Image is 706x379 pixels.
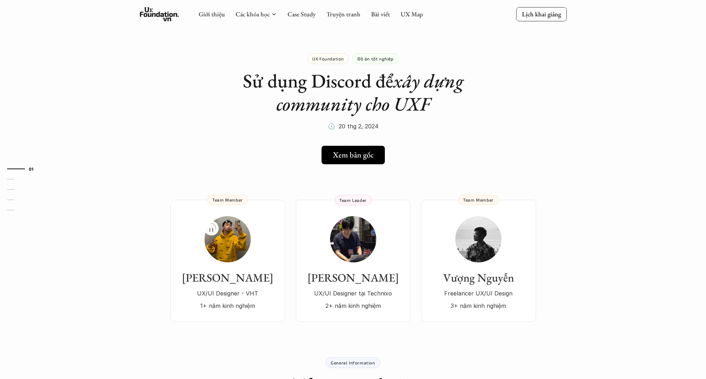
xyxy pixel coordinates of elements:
[211,69,495,116] h1: Sử dụng Discord để
[428,271,529,284] h3: Vượng Nguyễn
[339,198,367,203] p: Team Leader
[516,7,567,21] a: Lịch khai giảng
[7,165,41,173] a: 01
[177,271,278,284] h3: [PERSON_NAME]
[303,271,403,284] h3: [PERSON_NAME]
[312,56,344,61] p: UX Foundation
[29,166,34,171] strong: 01
[235,10,270,18] a: Các khóa học
[326,10,360,18] a: Truyện tranh
[212,197,243,202] p: Team Member
[287,10,315,18] a: Case Study
[522,10,561,18] p: Lịch khai giảng
[333,150,374,160] h5: Xem bản gốc
[357,56,394,61] p: Đồ án tốt nghiệp
[303,300,403,311] p: 2+ năm kinh nghiệm
[428,300,529,311] p: 3+ năm kinh nghiệm
[303,288,403,299] p: UX/UI Designer tại Technixo
[177,300,278,311] p: 1+ năm kinh nghiệm
[421,200,536,322] a: Vượng NguyễnFreelancer UX/UI Design3+ năm kinh nghiệmTeam Member
[400,10,423,18] a: UX Map
[276,68,468,116] em: xây dựng community cho UXF
[331,360,375,365] p: General Information
[177,288,278,299] p: UX/UI Designer - VHT
[322,146,385,164] a: Xem bản gốc
[198,10,225,18] a: Giới thiệu
[428,288,529,299] p: Freelancer UX/UI Design
[371,10,390,18] a: Bài viết
[296,200,410,322] a: [PERSON_NAME]UX/UI Designer tại Technixo2+ năm kinh nghiệmTeam Leader
[170,200,285,322] a: [PERSON_NAME]UX/UI Designer - VHT1+ năm kinh nghiệmTeam Member
[328,121,378,132] p: 🕔 20 thg 2, 2024
[463,197,494,202] p: Team Member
